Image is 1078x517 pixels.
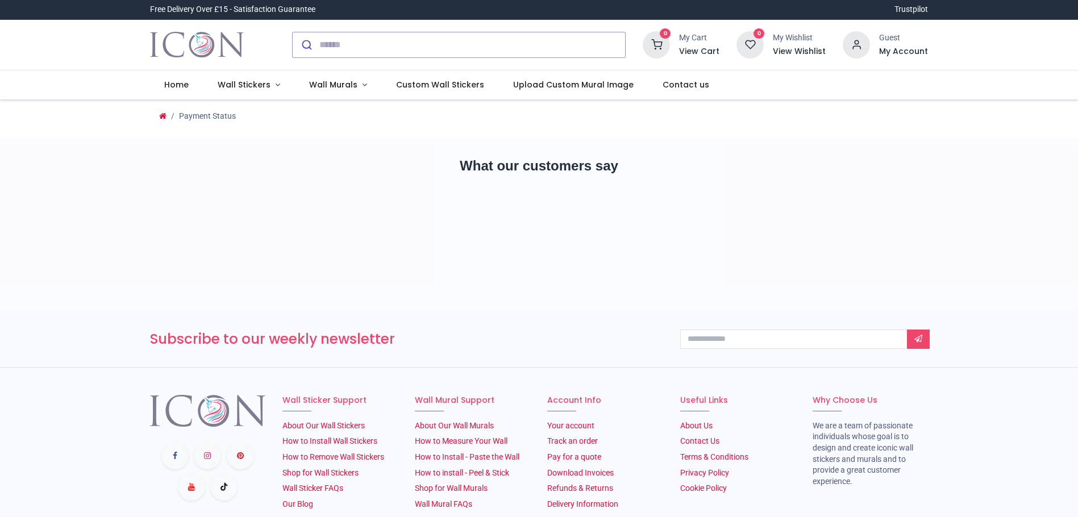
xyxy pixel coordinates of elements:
[879,46,928,57] a: My Account
[879,32,928,44] div: Guest
[159,112,167,120] i: Home
[754,28,764,39] sup: 0
[282,421,365,430] a: About Our Wall Stickers
[415,452,519,461] a: How to Install - Paste the Wall
[813,420,928,487] li: We are a team of passionate individuals whose goal is to design and create iconic wall stickers a...
[660,28,671,39] sup: 0
[415,436,507,445] a: How to Measure Your Wall
[679,46,719,57] a: View Cart
[547,436,598,445] a: Track an order
[663,79,709,90] span: Contact us
[167,111,236,122] li: Payment Status
[415,421,494,430] a: About Our Wall Murals
[680,395,796,406] h6: Useful Links
[282,468,359,477] a: Shop for Wall Stickers
[150,330,663,349] h3: Subscribe to our weekly newsletter
[680,421,713,430] a: About Us​
[150,195,929,275] iframe: Customer reviews powered by Trustpilot
[547,395,663,406] h6: Account Info
[680,468,729,477] a: Privacy Policy
[773,32,826,44] div: My Wishlist
[150,29,244,61] a: Logo of Icon Wall Stickers
[293,32,319,57] button: Submit
[415,468,509,477] a: How to install - Peel & Stick
[547,452,601,461] a: Pay for a quote
[282,452,384,461] a: How to Remove Wall Stickers
[150,4,315,15] div: Free Delivery Over £15 - Satisfaction Guarantee
[736,39,764,48] a: 0
[282,436,377,445] a: How to Install Wall Stickers
[680,452,748,461] a: Terms & Conditions
[309,79,357,90] span: Wall Murals
[415,395,530,406] h6: Wall Mural Support
[164,79,189,90] span: Home
[547,468,614,477] a: Download Invoices
[513,79,634,90] span: Upload Custom Mural Image
[813,395,928,406] h6: Why Choose Us
[218,79,270,90] span: Wall Stickers
[894,4,928,15] a: Trustpilot
[643,39,670,48] a: 0
[773,46,826,57] a: View Wishlist
[680,436,719,445] a: Contact Us
[415,499,472,508] a: Wall Mural FAQs
[295,70,382,100] a: Wall Murals
[679,32,719,44] div: My Cart
[282,395,398,406] h6: Wall Sticker Support
[203,70,295,100] a: Wall Stickers
[282,499,313,508] a: Our Blog
[282,483,343,493] a: Wall Sticker FAQs
[415,483,488,493] a: Shop for Wall Murals
[547,421,594,430] a: Your account
[150,156,929,176] h2: What our customers say
[396,79,484,90] span: Custom Wall Stickers
[680,483,727,493] a: Cookie Policy
[547,483,613,493] a: Refunds & Returns
[159,111,167,120] a: Home
[150,29,244,61] img: Icon Wall Stickers
[547,499,618,508] a: Delivery Information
